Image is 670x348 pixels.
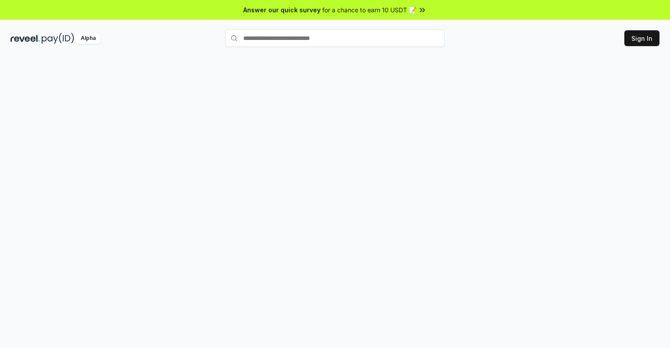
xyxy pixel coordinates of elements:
[11,33,40,44] img: reveel_dark
[322,5,416,14] span: for a chance to earn 10 USDT 📝
[243,5,321,14] span: Answer our quick survey
[42,33,74,44] img: pay_id
[624,30,659,46] button: Sign In
[76,33,101,44] div: Alpha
